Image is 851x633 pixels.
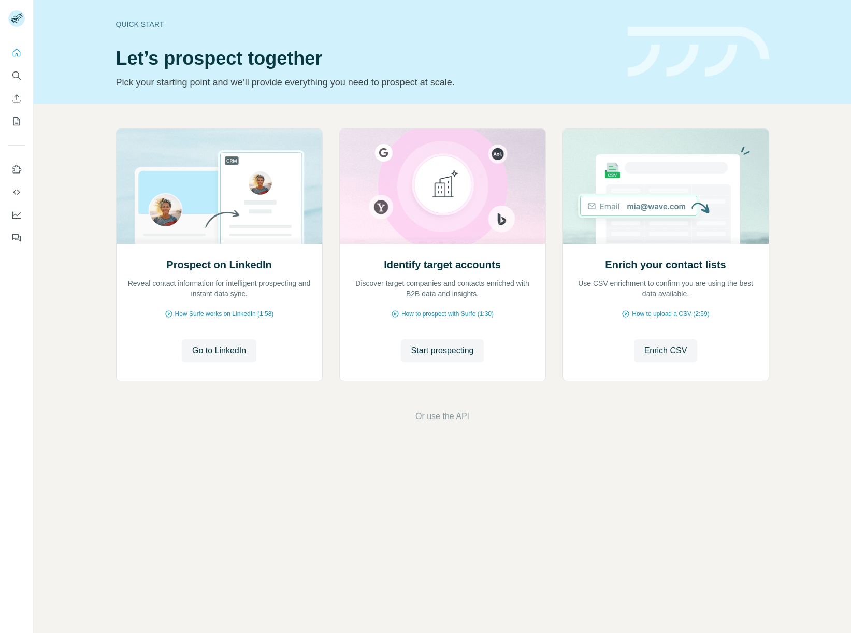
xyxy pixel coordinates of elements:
[634,339,698,362] button: Enrich CSV
[175,309,274,319] span: How Surfe works on LinkedIn (1:58)
[182,339,256,362] button: Go to LinkedIn
[562,129,769,244] img: Enrich your contact lists
[384,257,501,272] h2: Identify target accounts
[415,410,469,423] button: Or use the API
[628,27,769,77] img: banner
[632,309,709,319] span: How to upload a CSV (2:59)
[605,257,726,272] h2: Enrich your contact lists
[8,228,25,247] button: Feedback
[8,183,25,202] button: Use Surfe API
[644,344,687,357] span: Enrich CSV
[411,344,474,357] span: Start prospecting
[166,257,271,272] h2: Prospect on LinkedIn
[350,278,535,299] p: Discover target companies and contacts enriched with B2B data and insights.
[116,129,323,244] img: Prospect on LinkedIn
[192,344,246,357] span: Go to LinkedIn
[116,48,615,69] h1: Let’s prospect together
[8,206,25,224] button: Dashboard
[8,160,25,179] button: Use Surfe on LinkedIn
[573,278,758,299] p: Use CSV enrichment to confirm you are using the best data available.
[8,89,25,108] button: Enrich CSV
[8,44,25,62] button: Quick start
[127,278,312,299] p: Reveal contact information for intelligent prospecting and instant data sync.
[8,66,25,85] button: Search
[401,339,484,362] button: Start prospecting
[116,75,615,90] p: Pick your starting point and we’ll provide everything you need to prospect at scale.
[401,309,494,319] span: How to prospect with Surfe (1:30)
[8,112,25,131] button: My lists
[116,19,615,30] div: Quick start
[339,129,546,244] img: Identify target accounts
